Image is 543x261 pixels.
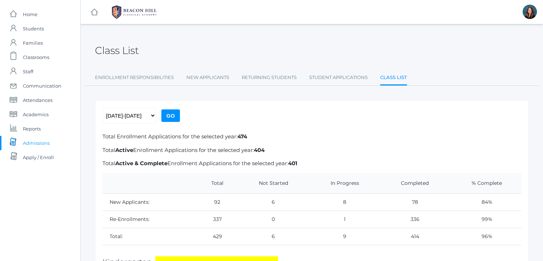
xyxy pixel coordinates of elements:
[235,211,307,228] td: 0
[523,5,537,19] div: Heather Mangimelli
[237,133,247,140] b: 474
[235,193,307,211] td: 6
[102,146,521,154] p: Total Enrollment Applications for the selected year:
[23,79,61,93] span: Communication
[23,36,43,50] span: Families
[23,107,49,122] span: Academics
[23,93,52,107] span: Attendances
[23,21,44,36] span: Students
[195,211,235,228] td: 337
[288,160,297,167] b: 401
[254,147,265,153] b: 404
[23,7,37,21] span: Home
[102,159,521,168] p: Total Enrollment Applications for the selected year:
[115,147,133,153] b: Active
[235,228,307,245] td: 6
[378,193,447,211] td: 78
[115,160,167,167] b: Active & Complete
[307,228,377,245] td: 9
[447,228,521,245] td: 96%
[447,211,521,228] td: 99%
[447,173,521,194] th: % Complete
[161,109,180,122] input: Go
[107,3,161,21] img: BHCALogos-05-308ed15e86a5a0abce9b8dd61676a3503ac9727e845dece92d48e8588c001991.png
[307,193,377,211] td: 8
[23,64,33,79] span: Staff
[195,228,235,245] td: 429
[309,70,368,85] a: Student Applications
[102,193,195,211] td: New Applicants:
[307,211,377,228] td: 1
[195,193,235,211] td: 92
[378,228,447,245] td: 414
[380,70,407,86] a: Class List
[242,70,297,85] a: Returning Students
[23,150,54,164] span: Apply / Enroll
[102,133,521,141] p: Total Enrollment Applications for the selected year:
[186,70,229,85] a: New Applicants
[23,136,50,150] span: Admissions
[447,193,521,211] td: 84%
[95,70,174,85] a: Enrollment Responsibilities
[102,228,195,245] td: Total:
[23,122,41,136] span: Reports
[195,173,235,194] th: Total
[307,173,377,194] th: In Progress
[23,50,49,64] span: Classrooms
[378,211,447,228] td: 336
[235,173,307,194] th: Not Started
[102,211,195,228] td: Re-Enrollments:
[95,45,139,56] h2: Class List
[378,173,447,194] th: Completed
